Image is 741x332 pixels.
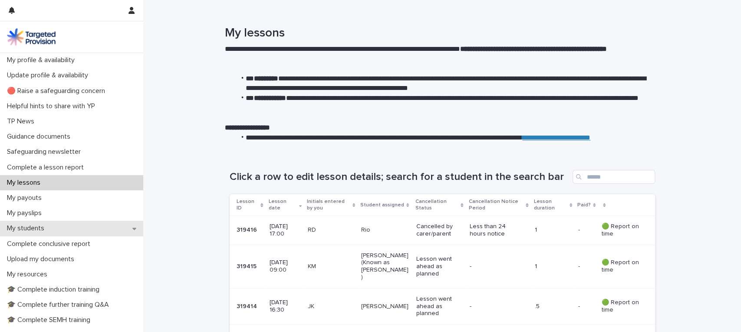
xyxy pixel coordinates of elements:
p: Lesson went ahead as planned [416,256,463,277]
tr: 319415319415 [DATE] 09:00KM[PERSON_NAME] (Known as [PERSON_NAME])Lesson went ahead as planned-1--... [230,245,655,288]
p: 319414 [237,301,259,310]
p: Cancelled by carer/parent [416,223,463,238]
p: 🔴 Raise a safeguarding concern [3,87,112,95]
p: 🎓 Complete further training Q&A [3,301,116,309]
p: JK [308,303,354,310]
p: Guidance documents [3,133,77,141]
p: - [578,225,582,234]
p: - [578,301,582,310]
p: Paid? [577,200,591,210]
p: Student assigned [360,200,404,210]
p: My payouts [3,194,49,202]
p: RD [308,226,354,234]
p: Less than 24 hours notice [470,223,518,238]
p: 🎓 Complete SEMH training [3,316,97,324]
p: Complete a lesson report [3,163,91,172]
p: 319415 [237,261,258,270]
p: 🟢 Report on time [602,259,641,274]
input: Search [573,170,655,184]
p: My lessons [3,179,47,187]
h1: My lessons [225,26,650,41]
p: My payslips [3,209,49,217]
p: [DATE] 17:00 [270,223,301,238]
p: Lesson date [269,197,297,213]
p: 🟢 Report on time [602,223,641,238]
p: - [578,261,582,270]
p: 🎓 Complete induction training [3,286,106,294]
p: [PERSON_NAME] [361,303,409,310]
p: [DATE] 09:00 [270,259,301,274]
p: 🟢 Report on time [602,299,641,314]
p: KM [308,263,354,270]
tr: 319414319414 [DATE] 16:30JK[PERSON_NAME]Lesson went ahead as planned-.5-- 🟢 Report on time [230,288,655,324]
p: Lesson went ahead as planned [416,295,463,317]
tr: 319416319416 [DATE] 17:00RDRioCancelled by carer/parentLess than 24 hours notice1-- 🟢 Report on time [230,216,655,245]
p: Cancellation Status [415,197,458,213]
p: Complete conclusive report [3,240,97,248]
h1: Click a row to edit lesson details; search for a student in the search bar [230,171,569,183]
p: Update profile & availability [3,71,95,80]
p: 1 [535,226,571,234]
p: Initials entered by you [307,197,350,213]
p: My resources [3,270,54,279]
p: .5 [535,303,571,310]
p: TP News [3,117,41,126]
p: - [470,303,518,310]
p: Rio [361,226,409,234]
p: [DATE] 16:30 [270,299,301,314]
p: [PERSON_NAME] (Known as [PERSON_NAME]) [361,252,409,281]
p: My students [3,224,51,232]
p: Upload my documents [3,255,81,263]
p: Lesson duration [534,197,567,213]
img: M5nRWzHhSzIhMunXDL62 [7,28,56,46]
p: Cancellation Notice Period [469,197,524,213]
p: Safeguarding newsletter [3,148,88,156]
p: - [470,263,518,270]
p: Helpful hints to share with YP [3,102,102,110]
p: My profile & availability [3,56,82,64]
p: 1 [535,263,571,270]
p: 319416 [237,225,259,234]
p: Lesson ID [237,197,259,213]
